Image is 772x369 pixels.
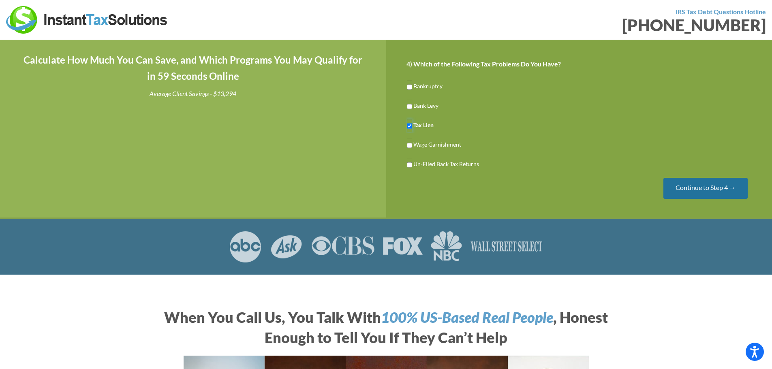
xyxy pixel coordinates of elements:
label: Bank Levy [413,101,438,110]
img: NBC [431,231,462,262]
label: Bankruptcy [413,82,443,90]
label: 4) Which of the Following Tax Problems Do You Have? [406,60,561,68]
label: Tax Lien [413,121,434,129]
h2: When You Call Us, You Talk With , Honest Enough to Tell You If They Can’t Help [161,307,611,348]
img: ABC [229,231,262,262]
i: 100% US-Based Real People [381,308,553,326]
img: Wall Street Select [470,231,543,262]
label: Wage Garnishment [413,140,461,149]
div: [PHONE_NUMBER] [392,17,766,33]
i: Average Client Savings - $13,294 [150,90,236,97]
img: ASK [270,231,303,262]
a: Instant Tax Solutions Logo [6,15,168,23]
label: Un-Filed Back Tax Returns [413,160,479,168]
strong: IRS Tax Debt Questions Hotline [676,8,766,15]
img: FOX [383,231,423,262]
input: Continue to Step 4 → [663,178,748,198]
h4: Calculate How Much You Can Save, and Which Programs You May Qualify for in 59 Seconds Online [20,52,366,85]
img: CBS [311,231,374,262]
img: Instant Tax Solutions Logo [6,6,168,34]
